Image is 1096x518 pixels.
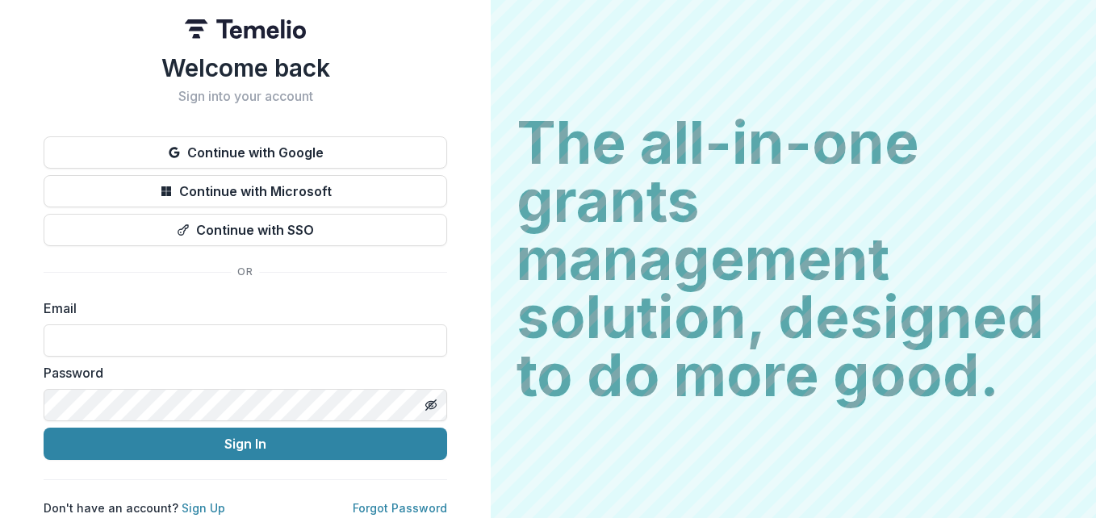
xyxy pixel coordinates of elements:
[418,392,444,418] button: Toggle password visibility
[44,499,225,516] p: Don't have an account?
[44,299,437,318] label: Email
[44,214,447,246] button: Continue with SSO
[44,363,437,382] label: Password
[44,428,447,460] button: Sign In
[44,53,447,82] h1: Welcome back
[44,175,447,207] button: Continue with Microsoft
[353,501,447,515] a: Forgot Password
[185,19,306,39] img: Temelio
[182,501,225,515] a: Sign Up
[44,136,447,169] button: Continue with Google
[44,89,447,104] h2: Sign into your account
